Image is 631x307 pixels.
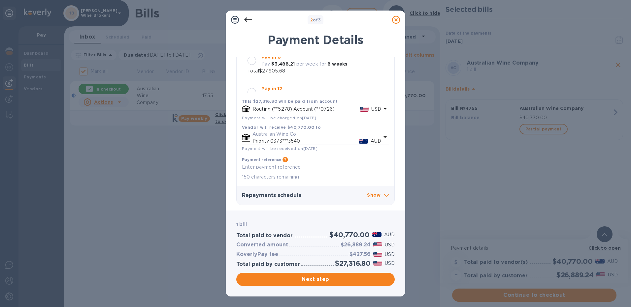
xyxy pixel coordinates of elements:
b: 8 weeks [327,61,347,67]
span: 2 [310,17,313,22]
p: 150 characters remaining [242,173,389,181]
p: Total $27,905.68 [248,68,285,74]
h3: Converted amount [236,242,288,248]
span: Payment will be received on [DATE] [242,146,317,151]
img: USD [373,252,382,257]
button: Next step [236,273,395,286]
b: This $27,316.80 will be paid from account [242,99,338,104]
p: Show [367,191,389,200]
h3: $26,889.24 [341,242,371,248]
p: USD [385,251,395,258]
p: AUD [384,231,395,238]
b: Vendor will receive $40,770.00 to [242,125,321,130]
h1: Payment Details [236,33,395,47]
img: USD [360,107,369,112]
p: USD [385,260,395,267]
p: per week for [297,92,327,99]
img: USD [373,242,382,247]
b: Pay in 12 [261,86,282,91]
p: Pay [261,92,270,99]
p: AUD [371,138,381,145]
p: Priority 0373***3540 [252,138,359,145]
p: Routing (**5278) Account (**0726) [252,106,360,113]
p: Pay [261,61,270,68]
h2: $40,770.00 [329,231,369,239]
span: Payment will be charged on [DATE] [242,115,316,120]
p: Australian Wine Co [252,131,381,138]
span: Next step [242,275,389,283]
h2: $27,316.80 [335,259,371,267]
img: AUD [359,139,368,144]
h3: Payment reference [242,157,281,162]
h3: KoverlyPay fee [236,251,278,258]
b: 1 bill [236,222,247,227]
b: $3,488.21 [271,61,295,67]
h3: Repayments schedule [242,192,367,199]
img: AUD [372,232,382,237]
b: of 3 [310,17,321,22]
h3: Total paid to vendor [236,233,293,239]
img: USD [373,261,382,265]
p: per week for [296,61,326,68]
p: USD [385,241,395,248]
p: USD [371,106,381,113]
h3: $427.56 [349,251,371,258]
h3: Total paid by customer [236,261,300,267]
